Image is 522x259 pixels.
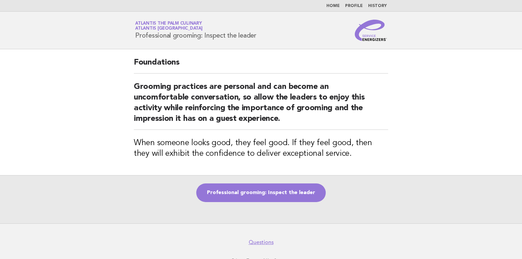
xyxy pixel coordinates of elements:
[249,239,274,246] a: Questions
[135,27,203,31] span: Atlantis [GEOGRAPHIC_DATA]
[135,21,203,31] a: Atlantis The Palm CulinaryAtlantis [GEOGRAPHIC_DATA]
[368,4,387,8] a: History
[134,57,388,74] h2: Foundations
[355,20,387,41] img: Service Energizers
[326,4,340,8] a: Home
[135,22,256,39] h1: Professional grooming: Inspect the leader
[345,4,363,8] a: Profile
[134,82,388,130] h2: Grooming practices are personal and can become an uncomfortable conversation, so allow the leader...
[196,183,326,202] a: Professional grooming: Inspect the leader
[134,138,388,159] h3: When someone looks good, they feel good. If they feel good, then they will exhibit the confidence...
